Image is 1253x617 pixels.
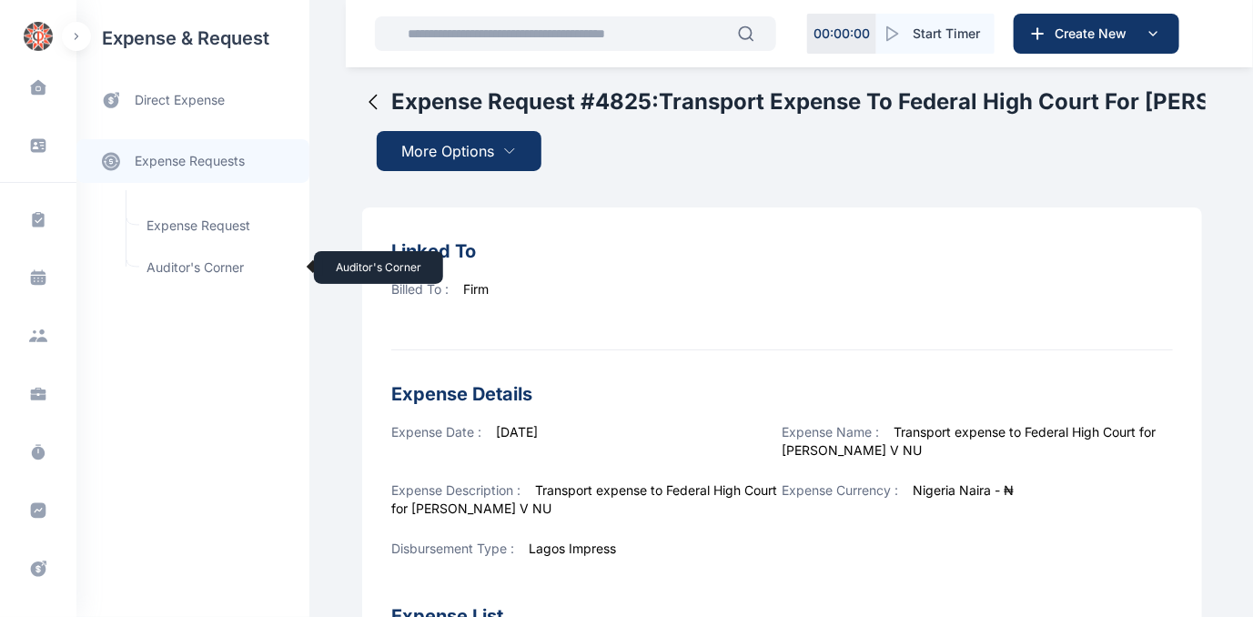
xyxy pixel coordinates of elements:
[783,482,899,498] span: Expense Currency :
[391,482,777,516] span: Transport expense to Federal High Court for [PERSON_NAME] V NU
[913,25,980,43] span: Start Timer
[136,208,300,243] a: Expense Request
[1047,25,1142,43] span: Create New
[76,139,309,183] a: expense requests
[136,250,300,285] span: Auditor's Corner
[813,25,870,43] p: 00 : 00 : 00
[876,14,995,54] button: Start Timer
[783,424,1157,458] span: Transport expense to Federal High Court for [PERSON_NAME] V NU
[76,76,309,125] a: direct expense
[496,424,538,440] span: [DATE]
[402,140,495,162] span: More Options
[783,424,880,440] span: Expense Name :
[391,482,520,498] span: Expense Description :
[135,91,225,110] span: direct expense
[463,281,489,297] span: Firm
[391,541,514,556] span: Disbursement Type :
[391,237,1173,266] h3: Linked To
[391,424,481,440] span: Expense Date :
[76,125,309,183] div: expense requests
[391,281,449,297] span: Billed To :
[529,541,616,556] span: Lagos Impress
[391,379,1173,409] h3: Expense Details
[136,250,300,285] a: Auditor's CornerAuditor's Corner
[1014,14,1179,54] button: Create New
[914,482,1015,498] span: Nigeria Naira - ₦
